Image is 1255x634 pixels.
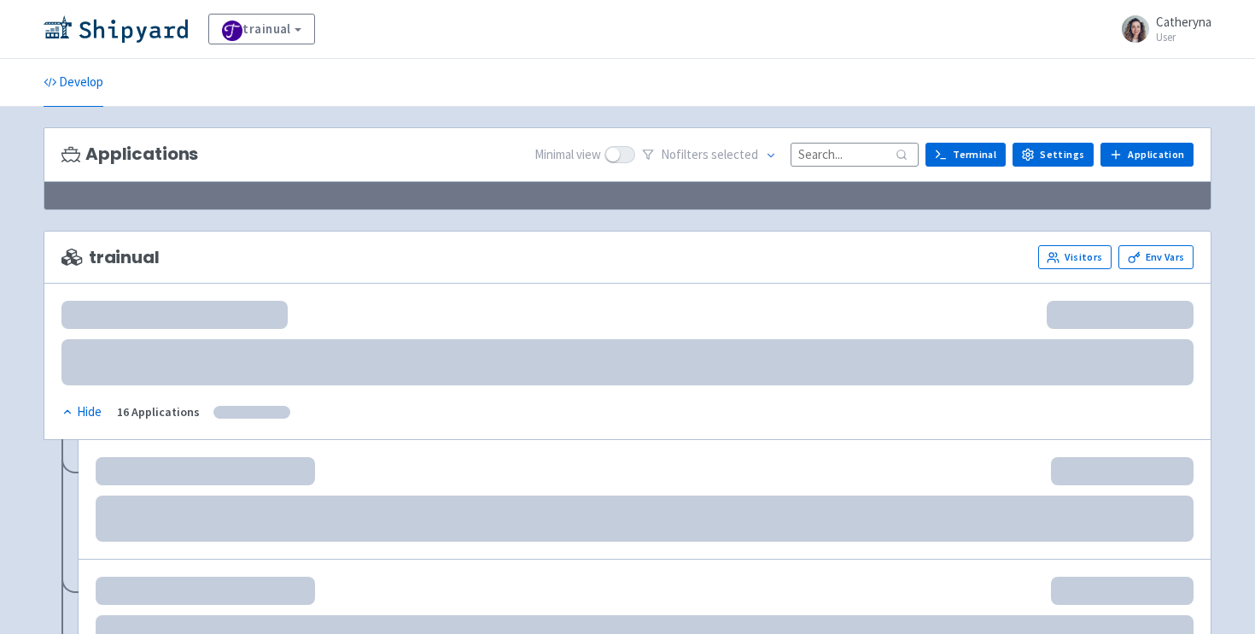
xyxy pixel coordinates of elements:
[1112,15,1211,43] a: Catheryna User
[208,14,315,44] a: trainual
[44,15,188,43] img: Shipyard logo
[1100,143,1194,167] a: Application
[925,143,1006,167] a: Terminal
[61,402,103,422] button: Hide
[61,402,102,422] div: Hide
[1118,245,1194,269] a: Env Vars
[1156,14,1211,30] span: Catheryna
[61,144,198,164] h3: Applications
[1013,143,1094,167] a: Settings
[791,143,919,166] input: Search...
[117,402,200,422] div: 16 Applications
[711,146,758,162] span: selected
[534,145,601,165] span: Minimal view
[61,248,160,267] span: trainual
[1038,245,1112,269] a: Visitors
[661,145,758,165] span: No filter s
[1156,32,1211,43] small: User
[44,59,103,107] a: Develop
